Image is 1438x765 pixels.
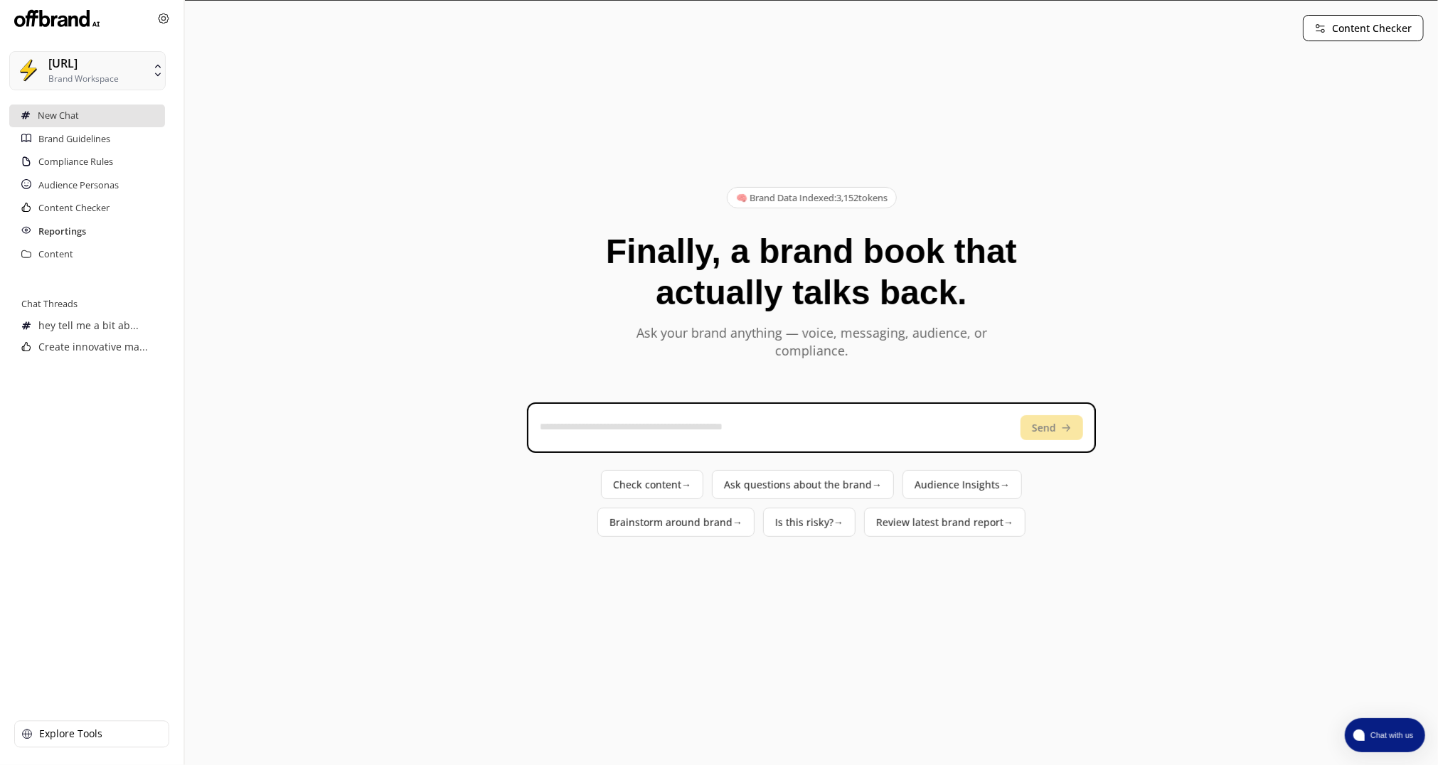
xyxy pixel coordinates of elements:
a: Content [38,243,73,266]
button: SuperCopy.ai[URL]Brand Workspace [9,51,166,90]
img: Content Checker [1315,23,1326,34]
div: Brand Workspace [48,74,119,84]
h1: Finally, a brand book that actually talks back. [606,231,1017,313]
button: Brainstorm around brand→ [597,508,755,537]
img: Chat [21,321,31,331]
button: Is this risky?→ [763,508,856,537]
a: Content Checker [38,197,110,220]
button: Ask questions about the brand→ [712,470,894,499]
span: Chat with us [1365,729,1417,741]
button: Review latest brand report→ [864,508,1026,537]
img: SuperCopy.ai [17,59,40,82]
a: Audience Personas [38,174,119,197]
img: Send [1060,422,1072,434]
img: Personas [21,179,31,189]
p: Ask your brand anything — voice, messaging, audience, or compliance. [598,324,1025,360]
button: Send [1021,415,1083,440]
img: New Chat [21,110,31,120]
img: Content Checker [21,203,31,213]
img: Brand Reports [21,225,31,235]
a: Reportings [38,220,86,243]
button: Content Checker [1303,15,1424,41]
img: Explore [22,729,32,739]
img: Guidelines [21,133,31,143]
div: [URL] [48,57,78,70]
img: Compliance [21,156,31,166]
img: Saved [21,249,31,259]
img: Chat [21,342,31,352]
a: Compliance Rules [38,151,113,173]
img: SuperCopy.ai [151,63,165,77]
img: Close [158,13,169,24]
button: Audience Insights→ [902,470,1022,499]
button: Check content→ [601,470,703,499]
img: Close [14,7,100,30]
a: Brand Guidelines [38,128,110,151]
p: Explore Tools [39,728,102,739]
div: 🧠 Brand Data Indexed: 3,152 tokens [727,187,897,208]
a: New Chat [38,105,79,127]
button: atlas-launcher [1345,718,1425,752]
